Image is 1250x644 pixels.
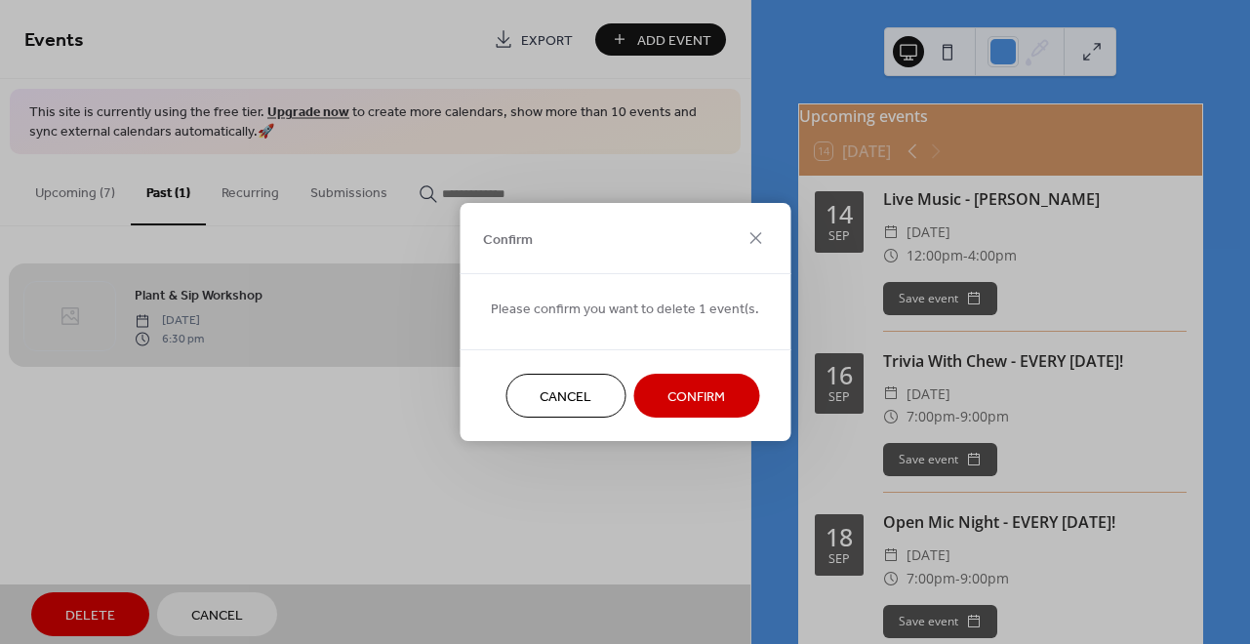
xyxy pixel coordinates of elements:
[540,387,591,408] span: Cancel
[505,374,625,418] button: Cancel
[667,387,725,408] span: Confirm
[483,229,533,250] span: Confirm
[491,300,759,320] span: Please confirm you want to delete 1 event(s.
[633,374,759,418] button: Confirm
